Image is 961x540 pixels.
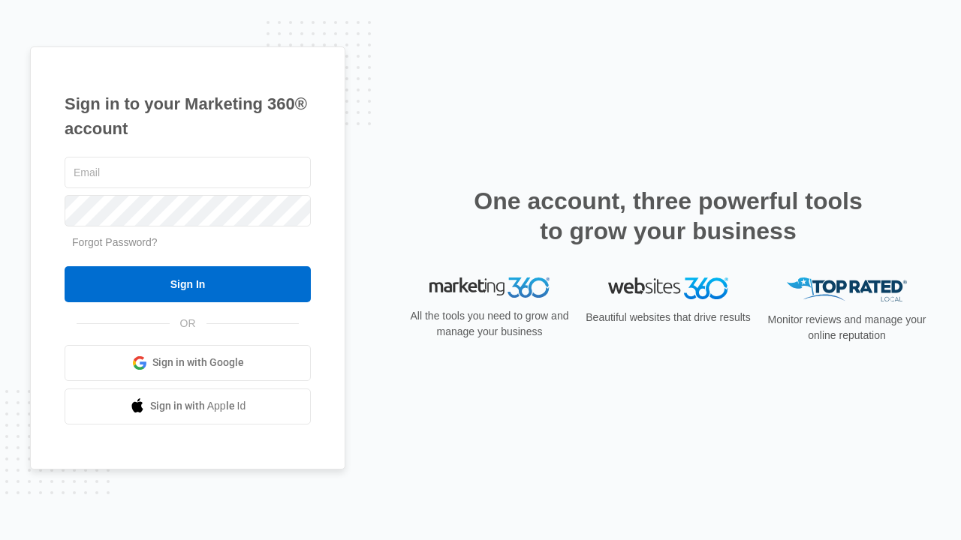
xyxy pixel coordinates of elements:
[608,277,728,299] img: Websites 360
[65,266,311,302] input: Sign In
[72,236,158,248] a: Forgot Password?
[584,310,752,325] p: Beautiful websites that drive results
[170,316,206,331] span: OR
[65,388,311,424] a: Sign in with Apple Id
[763,312,931,343] p: Monitor reviews and manage your online reputation
[65,91,311,141] h1: Sign in to your Marketing 360® account
[429,277,550,298] img: Marketing 360
[65,345,311,381] a: Sign in with Google
[152,355,244,370] span: Sign in with Google
[150,398,246,414] span: Sign in with Apple Id
[65,157,311,188] input: Email
[405,308,574,340] p: All the tools you need to grow and manage your business
[787,277,907,302] img: Top Rated Local
[469,186,867,246] h2: One account, three powerful tools to grow your business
